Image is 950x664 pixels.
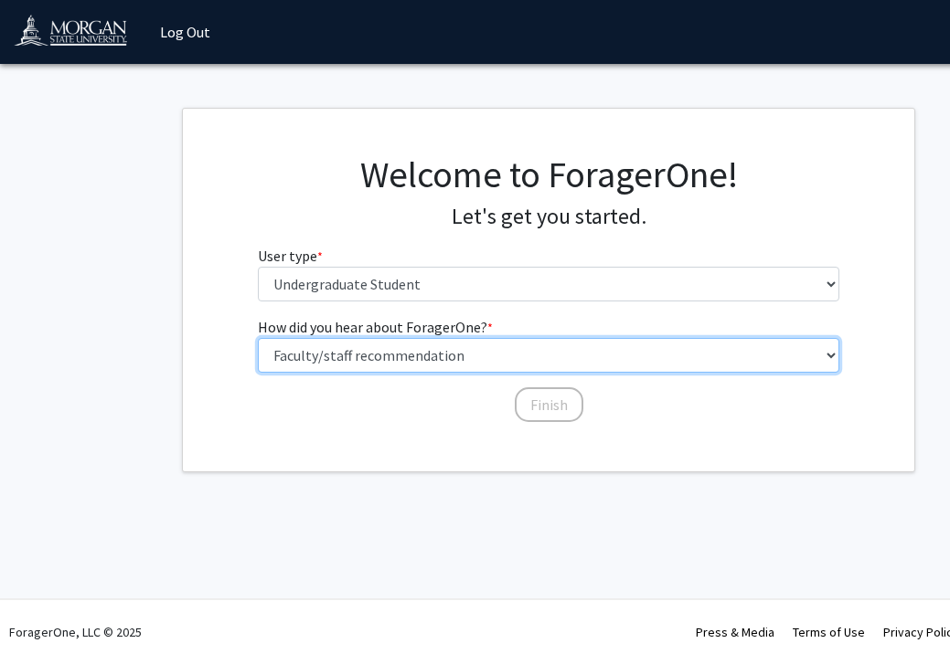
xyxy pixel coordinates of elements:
[258,316,493,338] label: How did you hear about ForagerOne?
[696,624,774,640] a: Press & Media
[9,600,142,664] div: ForagerOne, LLC © 2025
[258,245,323,267] label: User type
[258,204,840,230] h4: Let's get you started.
[515,387,583,422] button: Finish
[793,624,865,640] a: Terms of Use
[14,14,144,55] img: Morgan State University Logo
[14,582,78,650] iframe: Chat
[258,153,840,196] h1: Welcome to ForagerOne!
